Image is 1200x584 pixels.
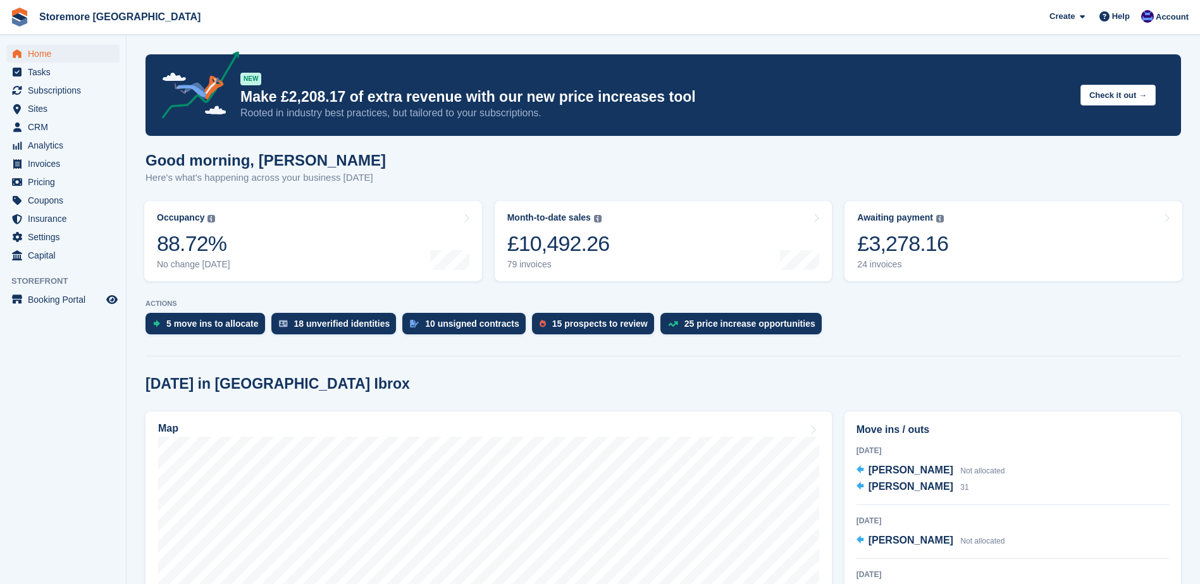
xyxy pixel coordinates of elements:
span: [PERSON_NAME] [869,481,953,492]
span: Invoices [28,155,104,173]
a: menu [6,82,120,99]
div: 18 unverified identities [294,319,390,329]
span: 31 [960,483,968,492]
div: 10 unsigned contracts [425,319,519,329]
img: move_ins_to_allocate_icon-fdf77a2bb77ea45bf5b3d319d69a93e2d87916cf1d5bf7949dd705db3b84f3ca.svg [153,320,160,327]
a: 18 unverified identities [271,313,403,341]
div: 5 move ins to allocate [166,319,259,329]
img: price_increase_opportunities-93ffe204e8149a01c8c9dc8f82e8f89637d9d84a8eef4429ea346261dce0b2c0.svg [668,321,678,327]
a: 15 prospects to review [532,313,660,341]
a: Month-to-date sales £10,492.26 79 invoices [495,201,832,281]
p: Here's what's happening across your business [DATE] [145,171,386,185]
img: contract_signature_icon-13c848040528278c33f63329250d36e43548de30e8caae1d1a13099fd9432cc5.svg [410,320,419,327]
a: [PERSON_NAME] 31 [857,479,969,496]
span: Account [1156,11,1189,23]
a: 25 price increase opportunities [660,313,828,341]
a: menu [6,100,120,118]
span: Help [1112,10,1130,23]
img: icon-info-grey-7440780725fd019a000dd9b08b2336e03edf1995a4989e88bcd33f0948082b44.svg [207,215,215,222]
a: 10 unsigned contracts [402,313,532,341]
p: ACTIONS [145,300,1181,308]
div: [DATE] [857,515,1169,526]
img: verify_identity-adf6edd0f0f0b5bbfe63781bf79b02c33cf7c696d77639b501bdc392416b5a36.svg [279,320,288,327]
a: menu [6,45,120,63]
a: Storemore [GEOGRAPHIC_DATA] [34,6,206,27]
img: stora-icon-8386f47178a22dfd0bd8f6a31ec36ba5ce8667c1dd55bd0f319d3a0aa187defe.svg [10,8,29,27]
a: menu [6,137,120,154]
img: Angela [1141,10,1154,23]
div: Awaiting payment [857,212,933,223]
span: Storefront [11,275,126,288]
a: menu [6,173,120,191]
div: 88.72% [157,231,230,257]
a: menu [6,63,120,81]
div: Occupancy [157,212,204,223]
h1: Good morning, [PERSON_NAME] [145,152,386,169]
div: No change [DATE] [157,259,230,270]
span: Booking Portal [28,291,104,308]
a: menu [6,228,120,246]
span: Tasks [28,63,104,81]
a: Preview store [104,292,120,307]
a: menu [6,155,120,173]
span: Create [1049,10,1075,23]
a: menu [6,246,120,264]
p: Make £2,208.17 of extra revenue with our new price increases tool [240,88,1070,106]
span: CRM [28,118,104,136]
span: Pricing [28,173,104,191]
div: 15 prospects to review [552,319,648,329]
img: prospect-51fa495bee0391a8d652442698ab0144808aea92771e9ea1ae160a38d050c398.svg [540,320,546,327]
h2: Move ins / outs [857,422,1169,437]
div: [DATE] [857,445,1169,456]
span: Insurance [28,210,104,228]
a: Occupancy 88.72% No change [DATE] [144,201,482,281]
img: icon-info-grey-7440780725fd019a000dd9b08b2336e03edf1995a4989e88bcd33f0948082b44.svg [936,215,944,222]
div: 79 invoices [507,259,610,270]
img: icon-info-grey-7440780725fd019a000dd9b08b2336e03edf1995a4989e88bcd33f0948082b44.svg [594,215,602,222]
span: Capital [28,246,104,264]
img: price-adjustments-announcement-icon-8257ccfd72463d97f412b2fc003d46551f7dbcb40ab6d574587a9cd5c0d94... [151,51,240,123]
span: Settings [28,228,104,246]
div: [DATE] [857,569,1169,580]
span: Not allocated [960,466,1005,475]
div: Month-to-date sales [507,212,591,223]
a: menu [6,210,120,228]
a: menu [6,192,120,209]
a: [PERSON_NAME] Not allocated [857,533,1005,549]
span: Coupons [28,192,104,209]
button: Check it out → [1080,85,1156,106]
h2: Map [158,423,178,434]
a: menu [6,291,120,308]
div: 25 price increase opportunities [684,319,815,329]
span: [PERSON_NAME] [869,465,953,475]
span: [PERSON_NAME] [869,535,953,545]
span: Home [28,45,104,63]
a: Awaiting payment £3,278.16 24 invoices [844,201,1182,281]
div: NEW [240,73,261,85]
span: Sites [28,100,104,118]
a: [PERSON_NAME] Not allocated [857,463,1005,479]
div: 24 invoices [857,259,948,270]
div: £3,278.16 [857,231,948,257]
a: menu [6,118,120,136]
span: Subscriptions [28,82,104,99]
a: 5 move ins to allocate [145,313,271,341]
h2: [DATE] in [GEOGRAPHIC_DATA] Ibrox [145,375,410,392]
div: £10,492.26 [507,231,610,257]
span: Analytics [28,137,104,154]
span: Not allocated [960,537,1005,545]
p: Rooted in industry best practices, but tailored to your subscriptions. [240,106,1070,120]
